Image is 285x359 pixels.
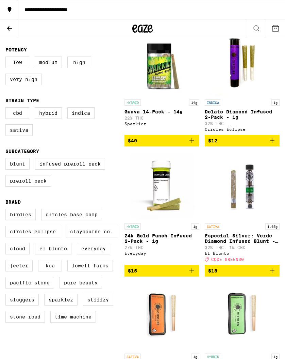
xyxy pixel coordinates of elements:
img: Circles Eclipse - Tropicana Cookies Diamond Infused 5-Pack - 3.5g [128,282,196,350]
div: El Blunto [205,251,280,255]
label: Claybourne Co. [66,226,117,237]
p: 27% THC [124,245,199,250]
legend: Subcategory [5,149,39,154]
a: Open page for Guava 14-Pack - 14g from Sparkiez [124,28,199,135]
label: High [67,57,91,68]
img: Sparkiez - Guava 14-Pack - 14g [128,28,196,96]
img: El Blunto - Especial Silver: Verde Diamond Infused Blunt - 1.65g [205,152,280,220]
button: Add to bag [124,135,199,146]
span: Hi. Need any help? [4,5,49,10]
label: Hybrid [35,107,62,119]
label: STIIIZY [83,294,113,306]
label: Jeeter [5,260,33,271]
p: 1.65g [265,223,280,230]
span: $40 [128,138,137,143]
label: Pacific Stone [5,277,54,288]
label: CBD [5,107,29,119]
label: Circles Eclipse [5,226,60,237]
a: Open page for Especial Silver: Verde Diamond Infused Blunt - 1.65g from El Blunto [205,152,280,265]
label: Infused Preroll Pack [35,158,105,170]
span: $18 [208,268,217,274]
p: 1g [271,99,280,106]
p: HYBRID [124,99,141,106]
div: Everyday [124,251,199,255]
img: Everyday - 24k Gold Punch Infused 2-Pack - 1g [128,152,196,220]
label: Sluggers [5,294,39,306]
div: Circles Eclipse [205,127,280,131]
label: Preroll Pack [5,175,51,187]
label: Medium [35,57,62,68]
span: CODE GREEN30 [211,257,244,262]
p: Especial Silver: Verde Diamond Infused Blunt - 1.65g [205,233,280,244]
p: 14g [189,99,199,106]
label: Time Machine [50,311,96,323]
label: Koa [38,260,62,271]
label: Sativa [5,124,33,136]
label: Pure Beauty [60,277,102,288]
label: Birdies [5,209,36,220]
label: Blunt [5,158,30,170]
label: Very High [5,74,42,85]
label: El Blunto [35,243,71,254]
label: Stone Road [5,311,45,323]
p: 32% THC: 1% CBD [205,245,280,250]
label: Circles Base Camp [41,209,102,220]
button: Add to bag [205,135,280,146]
img: Circles Eclipse - Cherry Blossom Diamond Infused 5-Pack - 3.5g [208,282,276,350]
p: Guava 14-Pack - 14g [124,109,199,114]
p: 22% THC [124,116,199,120]
label: Indica [67,107,95,119]
p: Dolato Diamond Infused 2-Pack - 1g [205,109,280,120]
button: Add to bag [205,265,280,277]
img: Circles Eclipse - Dolato Diamond Infused 2-Pack - 1g [208,28,276,96]
legend: Strain Type [5,98,39,103]
label: Cloud [5,243,30,254]
label: Low [5,57,29,68]
p: SATIVA [205,223,221,230]
div: Sparkiez [124,122,199,126]
span: $15 [128,268,137,274]
label: Sparkiez [44,294,78,306]
span: $12 [208,138,217,143]
p: INDICA [205,99,221,106]
button: Add to bag [124,265,199,277]
legend: Potency [5,47,27,52]
label: Lowell Farms [67,260,113,271]
label: Everyday [77,243,110,254]
legend: Brand [5,199,21,205]
a: Open page for 24k Gold Punch Infused 2-Pack - 1g from Everyday [124,152,199,265]
p: 1g [191,223,199,230]
p: HYBRID [124,223,141,230]
a: Open page for Dolato Diamond Infused 2-Pack - 1g from Circles Eclipse [205,28,280,135]
p: 32% THC [205,121,280,126]
p: 24k Gold Punch Infused 2-Pack - 1g [124,233,199,244]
